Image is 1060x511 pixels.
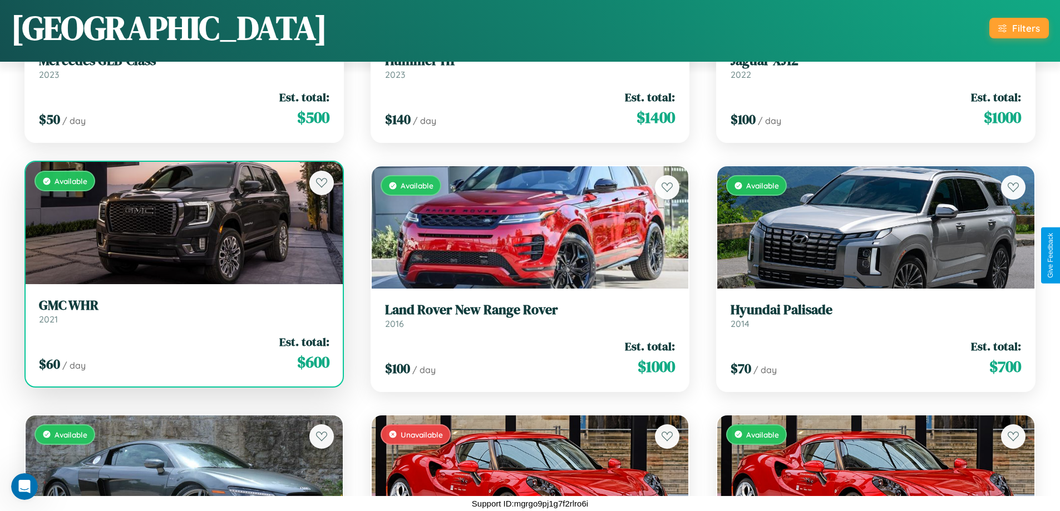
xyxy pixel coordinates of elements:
span: / day [753,364,777,375]
div: Filters [1012,22,1040,34]
span: Available [55,176,87,186]
a: Hyundai Palisade2014 [731,302,1021,329]
a: Hummer H12023 [385,53,676,80]
span: 2021 [39,314,58,325]
iframe: Intercom live chat [11,473,38,500]
span: Est. total: [625,89,675,105]
span: $ 140 [385,110,411,128]
h3: Land Rover New Range Rover [385,302,676,318]
span: Available [746,181,779,190]
span: Est. total: [971,338,1021,354]
h3: Hyundai Palisade [731,302,1021,318]
span: / day [758,115,781,126]
span: / day [62,360,86,371]
span: 2016 [385,318,404,329]
span: 2022 [731,69,751,80]
span: Est. total: [279,89,329,105]
span: $ 50 [39,110,60,128]
span: 2023 [39,69,59,80]
span: $ 70 [731,359,751,378]
span: / day [62,115,86,126]
p: Support ID: mgrgo9pj1g7f2rlro6i [472,496,588,511]
span: Available [55,430,87,439]
span: Available [746,430,779,439]
span: $ 100 [385,359,410,378]
a: Mercedes GLB-Class2023 [39,53,329,80]
span: Est. total: [971,89,1021,105]
h3: GMC WHR [39,297,329,314]
div: Give Feedback [1047,233,1054,278]
span: Unavailable [401,430,443,439]
span: Available [401,181,433,190]
span: / day [412,364,436,375]
button: Filters [989,18,1049,38]
a: Land Rover New Range Rover2016 [385,302,676,329]
span: $ 1000 [638,355,675,378]
span: $ 100 [731,110,756,128]
a: GMC WHR2021 [39,297,329,325]
span: $ 1400 [637,106,675,128]
span: 2023 [385,69,405,80]
a: Jaguar XJ122022 [731,53,1021,80]
span: $ 700 [989,355,1021,378]
span: $ 500 [297,106,329,128]
span: / day [413,115,436,126]
span: Est. total: [279,334,329,350]
span: $ 60 [39,355,60,373]
span: Est. total: [625,338,675,354]
h1: [GEOGRAPHIC_DATA] [11,5,327,51]
span: $ 1000 [984,106,1021,128]
span: 2014 [731,318,750,329]
span: $ 600 [297,351,329,373]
